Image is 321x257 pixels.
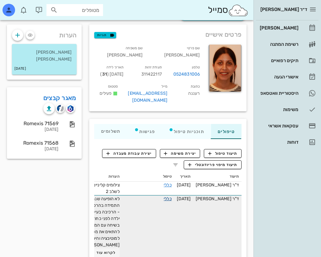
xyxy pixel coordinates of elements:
[164,151,196,156] span: יצירת משימה
[191,84,200,88] small: כתובת
[258,91,298,96] div: היסטוריית וואטסאפ
[66,104,75,113] button: romexis logo
[106,151,152,156] span: יצירת עבודת מעבדה
[148,43,205,62] div: [PERSON_NAME]
[94,32,116,38] button: תגיות
[96,250,116,255] span: לקרוא עוד
[97,32,113,38] span: תגיות
[256,102,318,117] a: משימות
[100,72,123,77] span: [DATE] ( )
[256,53,318,68] a: תיקים רפואיים
[43,93,76,103] a: מאגר קבצים
[13,120,58,126] div: Romexis 71569
[256,37,318,52] a: רשימת המתנה
[193,172,242,182] th: תיעוד
[192,65,200,69] small: טלפון
[102,149,156,158] button: יצירת עבודת מעבדה
[17,49,72,63] p: [PERSON_NAME] [PERSON_NAME]
[188,162,237,168] span: תיעוד מיפוי פריודונטלי
[260,7,307,12] span: ד״ר [PERSON_NAME]
[205,29,242,40] span: פרטים אישיים
[78,182,120,194] span: צילומים קליניים+סריקה לשלב 2
[174,172,193,182] th: תאריך
[177,196,191,201] span: [DATE]
[102,72,107,77] strong: 31
[256,135,318,150] a: דוחות
[56,104,65,113] button: cliniview logo
[101,129,121,134] span: תשלומים
[188,91,200,96] span: רעננה
[68,105,73,112] img: romexis logo
[187,46,200,50] small: שם פרטי
[122,172,174,182] th: טיפול
[258,74,298,79] div: אישורי הגעה
[173,71,200,78] a: 0524831006
[204,149,242,158] button: תיעוד טיפול
[211,124,242,139] div: טיפולים
[126,46,143,50] small: שם משפחה
[162,124,211,139] div: תוכניות טיפול
[141,72,162,77] span: 311422117
[258,25,298,30] div: [PERSON_NAME]
[145,65,162,69] small: תעודת זהות
[57,105,64,112] img: cliniview logo
[258,58,298,63] div: תיקים רפואיים
[258,123,298,128] div: עסקאות אשראי
[100,91,112,96] span: פעילים
[90,43,148,62] div: [PERSON_NAME]
[14,65,26,72] small: [DATE]
[184,160,242,169] button: תיעוד מיפוי פריודונטלי
[7,24,82,43] div: הערות
[161,84,167,88] small: מייל
[177,182,191,188] span: [DATE]
[108,84,118,88] small: סטטוס
[258,42,298,47] div: רשימת המתנה
[256,20,318,35] a: [PERSON_NAME]
[13,140,58,146] div: Romexis 71568
[228,4,248,17] img: SmileCloud logo
[256,86,318,101] a: היסטוריית וואטסאפ
[13,147,58,152] div: [DATE]
[160,149,200,158] button: יצירת משימה
[92,248,120,257] button: לקרוא עוד
[19,5,22,9] span: תג
[127,124,162,139] div: פגישות
[256,69,318,84] a: אישורי הגעה
[69,172,122,182] th: הערות
[258,107,298,112] div: משימות
[208,151,237,156] span: תיעוד טיפול
[164,196,171,201] a: כללי
[196,195,239,202] div: ד"ר [PERSON_NAME]
[13,127,58,132] div: [DATE]
[196,182,239,188] div: ד"ר [PERSON_NAME]
[208,3,248,17] div: סמייל
[258,140,298,145] div: דוחות
[164,182,171,188] a: כללי
[72,196,119,248] span: לא הופיעה שנה לא התמידה בהרכבת קשתיות - הרכיבה בעיקר בלילה ילדה לפני כחודשיים הוחלט בשיחה עם המטו...
[106,65,124,69] small: תאריך לידה
[256,118,318,133] a: עסקאות אשראי
[128,91,167,103] a: [EMAIL_ADDRESS][DOMAIN_NAME]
